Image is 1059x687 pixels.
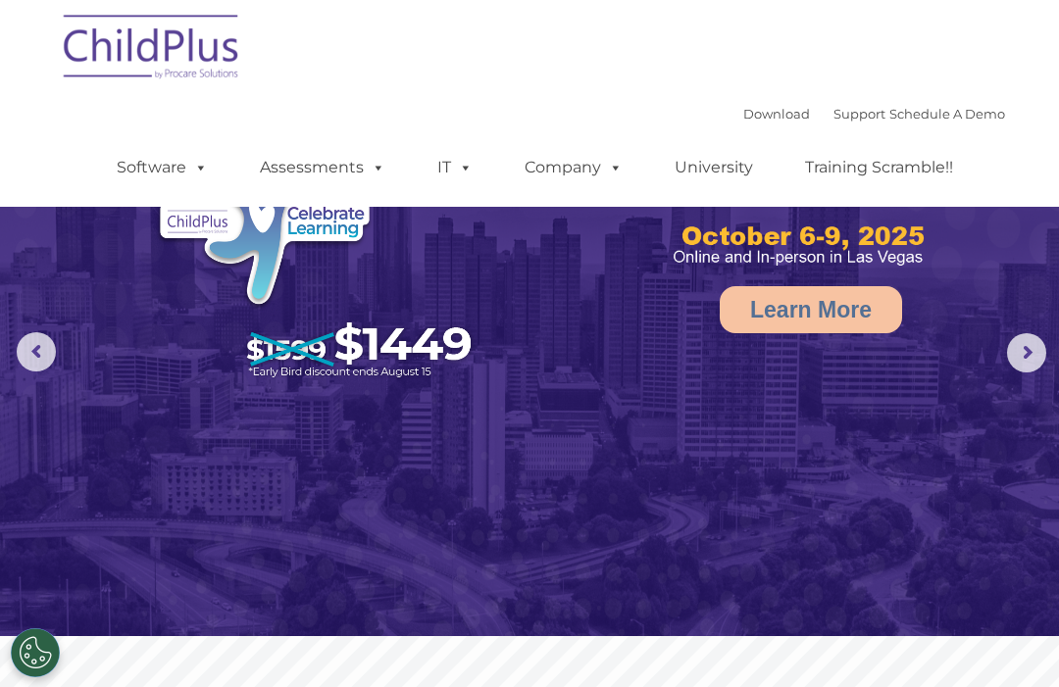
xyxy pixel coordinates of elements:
[11,628,60,677] button: Cookies Settings
[97,148,227,187] a: Software
[833,106,885,122] a: Support
[743,106,1005,122] font: |
[505,148,642,187] a: Company
[889,106,1005,122] a: Schedule A Demo
[655,148,773,187] a: University
[54,1,250,99] img: ChildPlus by Procare Solutions
[785,148,973,187] a: Training Scramble!!
[720,286,902,333] a: Learn More
[743,106,810,122] a: Download
[240,148,405,187] a: Assessments
[418,148,492,187] a: IT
